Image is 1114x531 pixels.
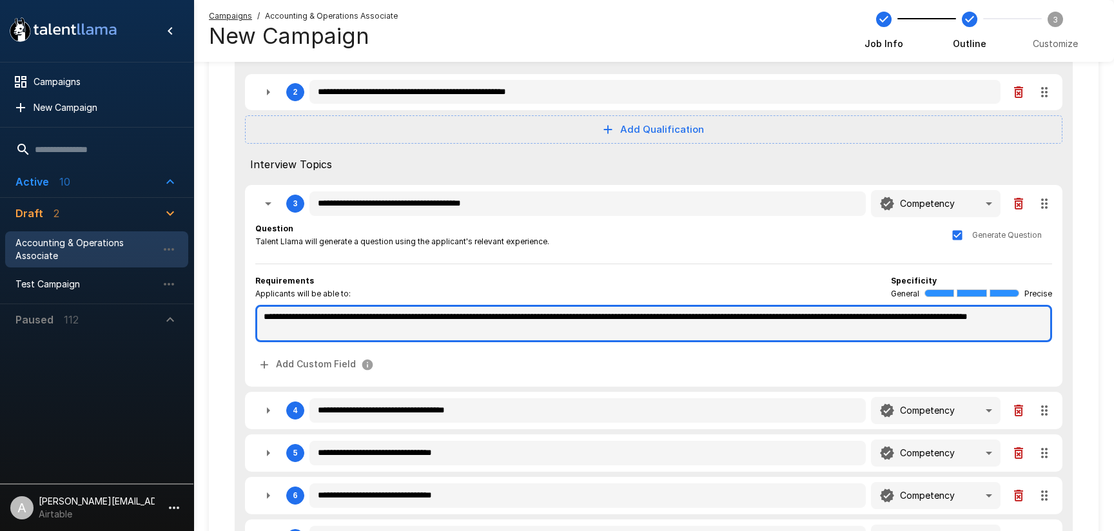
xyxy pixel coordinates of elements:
span: Outline [953,37,986,50]
span: Customize [1033,37,1078,50]
span: Interview Topics [250,157,1057,172]
text: 3 [1053,14,1058,24]
button: Add Custom Field [255,352,379,376]
div: 2 [293,88,298,97]
span: Accounting & Operations Associate [265,10,398,23]
span: General [891,287,919,300]
div: 6 [293,491,298,500]
div: 3QuestionTalent Llama will generate a question using the applicant's relevant experience.Generate... [245,185,1062,387]
div: 4 [245,392,1062,429]
span: / [257,10,260,23]
div: 4 [293,406,298,415]
h4: New Campaign [209,23,369,50]
span: Generate Question [972,229,1042,242]
div: 6 [245,477,1062,514]
div: 5 [245,434,1062,472]
span: Applicants will be able to: [255,287,351,300]
span: Precise [1024,287,1052,300]
p: Competency [900,404,955,417]
b: Requirements [255,276,314,285]
div: 2 [245,74,1062,110]
span: Talent Llama will generate a question using the applicant's relevant experience. [255,235,549,248]
div: 3 [293,199,298,208]
b: Question [255,224,293,233]
p: Competency [900,489,955,502]
p: Competency [900,447,955,459]
u: Campaigns [209,11,252,21]
b: Specificity [891,276,937,285]
button: Add Qualification [245,115,1062,144]
span: Custom fields allow you to automatically extract specific data from candidate responses. [255,352,379,376]
div: 5 [293,449,298,458]
p: Competency [900,197,955,210]
span: Job Info [865,37,903,50]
